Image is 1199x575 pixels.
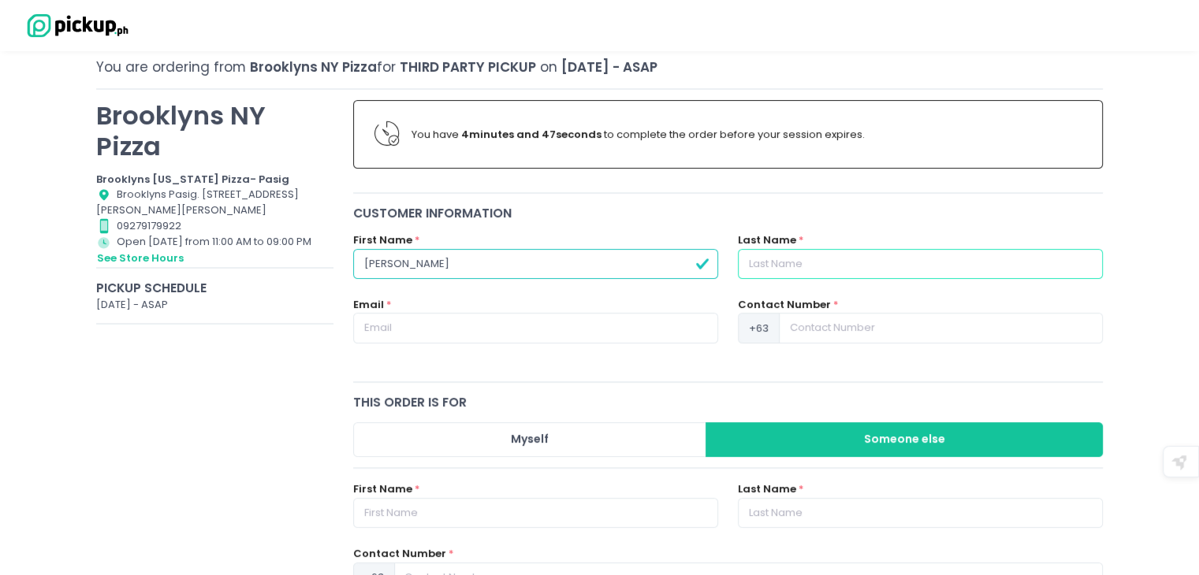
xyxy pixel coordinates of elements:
div: You are ordering from for on [96,57,1103,77]
label: Contact Number [353,546,446,562]
div: Customer Information [353,204,1104,222]
div: You have to complete the order before your session expires. [411,127,1082,143]
input: Contact Number [779,313,1103,343]
span: Third Party Pickup [400,57,536,76]
div: Large button group [353,422,1104,458]
button: see store hours [96,250,184,267]
label: First Name [353,232,412,248]
span: [DATE] - ASAP [561,57,657,76]
img: logo [20,12,130,39]
b: Brooklyns [US_STATE] Pizza- Pasig [96,172,289,187]
input: Last Name [738,249,1103,279]
span: +63 [738,313,780,343]
b: 4 minutes and 47 seconds [461,127,601,142]
label: Email [353,297,384,313]
div: 09279179922 [96,218,333,234]
button: Someone else [706,422,1103,458]
label: Contact Number [738,297,831,313]
div: this order is for [353,393,1104,411]
input: Email [353,313,718,343]
label: First Name [353,481,412,497]
div: Open [DATE] from 11:00 AM to 09:00 PM [96,234,333,267]
button: Myself [353,422,707,458]
label: Last Name [738,481,796,497]
span: Brooklyns NY Pizza [250,57,377,76]
p: Brooklyns NY Pizza [96,100,333,161]
div: [DATE] - ASAP [96,297,333,313]
input: First Name [353,498,718,528]
div: Pickup Schedule [96,279,333,297]
div: Brooklyns Pasig. [STREET_ADDRESS][PERSON_NAME][PERSON_NAME] [96,187,333,218]
label: Last Name [738,232,796,248]
input: First Name [353,249,718,279]
input: Last Name [738,498,1103,528]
